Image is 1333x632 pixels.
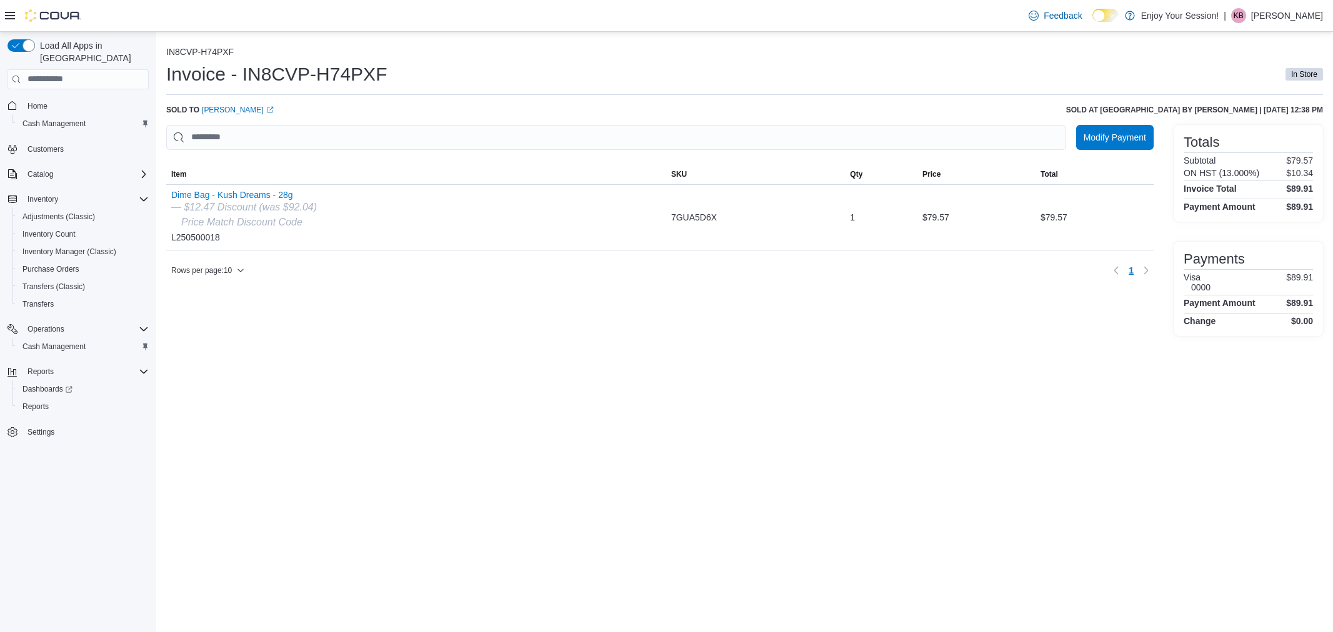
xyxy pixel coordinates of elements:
[12,398,154,415] button: Reports
[671,169,687,179] span: SKU
[12,278,154,295] button: Transfers (Classic)
[17,209,149,224] span: Adjustments (Classic)
[22,384,72,394] span: Dashboards
[171,190,317,245] div: L250500018
[1124,260,1139,280] ul: Pagination for table: MemoryTable from EuiInMemoryTable
[1036,164,1154,184] button: Total
[1184,184,1237,194] h4: Invoice Total
[17,244,121,259] a: Inventory Manager (Classic)
[850,169,862,179] span: Qty
[1251,8,1323,23] p: [PERSON_NAME]
[17,339,149,354] span: Cash Management
[1184,135,1219,150] h3: Totals
[17,209,100,224] a: Adjustments (Classic)
[1191,282,1211,292] h6: 0000
[22,192,149,207] span: Inventory
[12,260,154,278] button: Purchase Orders
[22,299,54,309] span: Transfers
[1231,8,1246,23] div: Kelsey Brazeau
[2,97,154,115] button: Home
[22,282,85,292] span: Transfers (Classic)
[17,279,149,294] span: Transfers (Classic)
[2,363,154,380] button: Reports
[17,399,149,414] span: Reports
[12,225,154,243] button: Inventory Count
[12,338,154,355] button: Cash Management
[166,105,274,115] div: Sold to
[12,115,154,132] button: Cash Management
[1109,263,1124,278] button: Previous page
[1044,9,1082,22] span: Feedback
[27,194,58,204] span: Inventory
[17,116,91,131] a: Cash Management
[22,119,86,129] span: Cash Management
[845,205,917,230] div: 1
[166,47,234,57] button: IN8CVP-H74PXF
[1066,105,1323,115] h6: Sold at [GEOGRAPHIC_DATA] by [PERSON_NAME] | [DATE] 12:38 PM
[22,364,149,379] span: Reports
[22,141,149,157] span: Customers
[17,116,149,131] span: Cash Management
[1184,156,1216,165] h6: Subtotal
[1092,9,1119,22] input: Dark Mode
[1036,205,1154,230] div: $79.57
[17,297,59,312] a: Transfers
[1124,260,1139,280] button: Page 1 of 1
[17,279,90,294] a: Transfers (Classic)
[1184,316,1216,326] h4: Change
[1291,69,1317,80] span: In Store
[22,322,69,337] button: Operations
[1184,202,1256,212] h4: Payment Amount
[2,140,154,158] button: Customers
[27,169,53,179] span: Catalog
[22,424,149,440] span: Settings
[17,399,54,414] a: Reports
[1084,131,1146,144] span: Modify Payment
[166,164,666,184] button: Item
[1286,68,1323,81] span: In Store
[1286,272,1313,292] p: $89.91
[171,200,317,215] div: — $12.47 Discount (was $92.04)
[166,125,1066,150] input: This is a search bar. As you type, the results lower in the page will automatically filter.
[22,142,69,157] a: Customers
[22,342,86,352] span: Cash Management
[25,9,81,22] img: Cova
[22,167,58,182] button: Catalog
[22,264,79,274] span: Purchase Orders
[12,208,154,225] button: Adjustments (Classic)
[1129,264,1134,277] span: 1
[171,169,187,179] span: Item
[12,380,154,398] a: Dashboards
[17,297,149,312] span: Transfers
[27,367,54,377] span: Reports
[1286,168,1313,178] p: $10.34
[166,263,249,278] button: Rows per page:10
[181,217,302,227] i: Price Match Discount Code
[22,229,76,239] span: Inventory Count
[17,227,81,242] a: Inventory Count
[22,212,95,222] span: Adjustments (Classic)
[1076,125,1154,150] button: Modify Payment
[22,247,116,257] span: Inventory Manager (Classic)
[17,244,149,259] span: Inventory Manager (Classic)
[1286,156,1313,165] p: $79.57
[1224,8,1226,23] p: |
[171,190,317,200] button: Dime Bag - Kush Dreams - 28g
[17,262,149,277] span: Purchase Orders
[22,167,149,182] span: Catalog
[202,105,274,115] a: [PERSON_NAME]External link
[22,425,59,440] a: Settings
[671,210,717,225] span: 7GUA5D6X
[17,262,84,277] a: Purchase Orders
[22,99,52,114] a: Home
[1141,8,1219,23] p: Enjoy Your Session!
[166,47,1323,59] nav: An example of EuiBreadcrumbs
[1286,184,1313,194] h4: $89.91
[1109,260,1154,280] nav: Pagination for table: MemoryTable from EuiInMemoryTable
[27,324,64,334] span: Operations
[1286,298,1313,308] h4: $89.91
[845,164,917,184] button: Qty
[12,243,154,260] button: Inventory Manager (Classic)
[22,192,63,207] button: Inventory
